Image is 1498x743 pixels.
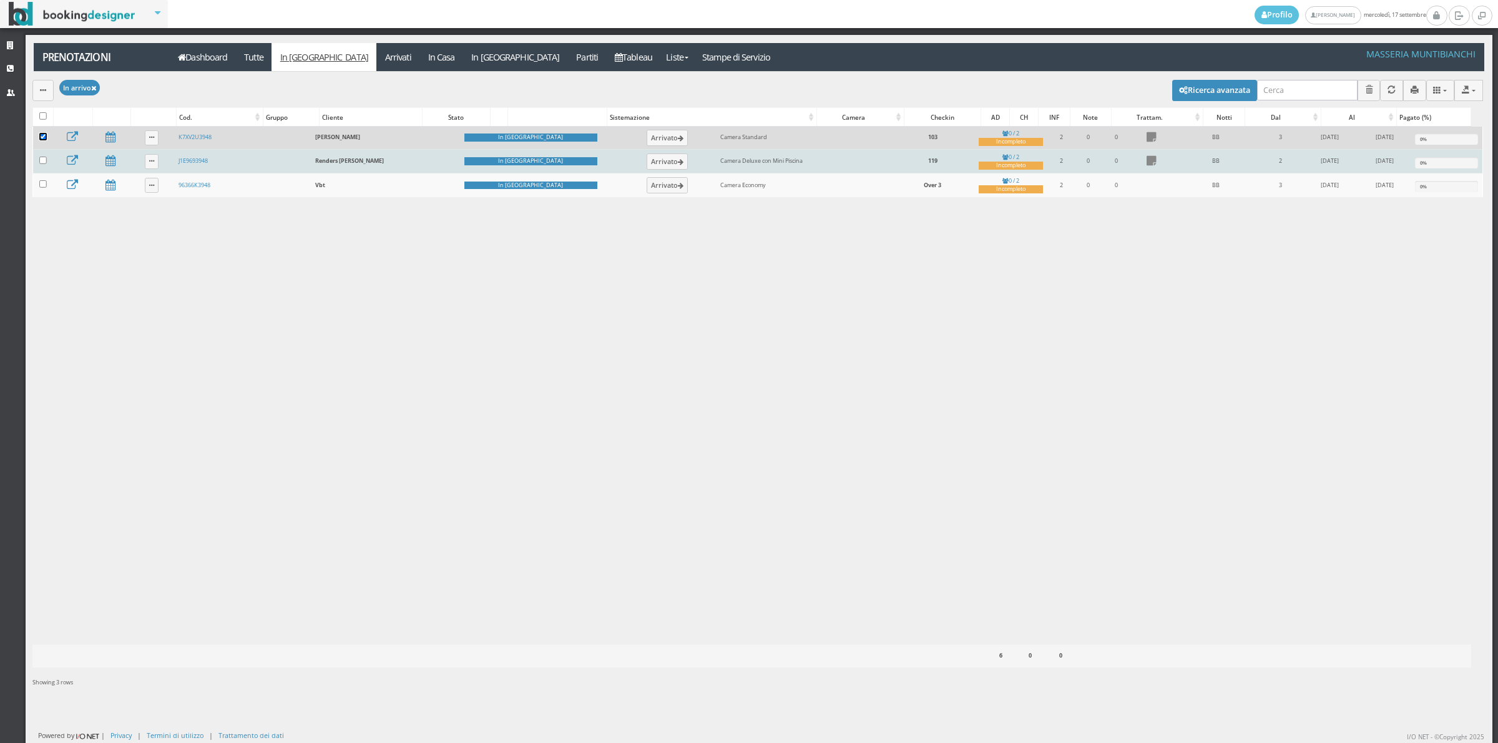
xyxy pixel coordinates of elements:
div: Camera [817,109,904,126]
div: Al [1321,109,1396,126]
a: Stampe di Servizio [694,43,779,71]
div: Dal [1245,109,1321,126]
div: CH [1010,109,1038,126]
button: Arrivato [647,153,688,170]
div: Incompleto [979,185,1043,193]
td: 0 [1102,173,1132,197]
div: Notti [1203,109,1245,126]
a: J1E9693948 [179,157,208,165]
td: 3 [1260,173,1301,197]
a: 0 / 2Incompleto [979,153,1043,170]
button: In arrivo [59,80,100,95]
img: ionet_small_logo.png [74,731,101,741]
div: | [137,731,141,740]
a: Privacy [110,731,132,740]
td: [DATE] [1301,150,1358,173]
button: Ricerca avanzata [1172,80,1257,101]
a: In Casa [419,43,463,71]
div: 0% [1415,134,1432,145]
td: 0 [1102,126,1132,150]
td: [DATE] [1358,150,1410,173]
a: 0 / 2Incompleto [979,177,1043,193]
div: AD [981,109,1010,126]
button: Arrivato [647,130,688,146]
b: Renders [PERSON_NAME] [315,157,384,165]
a: Arrivati [376,43,419,71]
td: 3 [1260,126,1301,150]
b: 103 [928,133,937,141]
div: 0% [1415,181,1432,192]
div: Checkin [904,109,981,126]
div: Trattam. [1112,109,1203,126]
a: Liste [660,43,693,71]
a: 96366K3948 [179,181,210,189]
td: 2 [1047,126,1075,150]
a: Tableau [607,43,661,71]
td: [DATE] [1358,173,1410,197]
td: Camera Economy [716,173,891,197]
div: Gruppo [263,109,319,126]
td: [DATE] [1301,126,1358,150]
div: INF [1039,109,1070,126]
b: 6 [999,651,1002,659]
div: In [GEOGRAPHIC_DATA] [464,182,597,190]
a: In [GEOGRAPHIC_DATA] [463,43,568,71]
b: 119 [928,157,937,165]
div: Cliente [320,109,422,126]
a: Dashboard [170,43,236,71]
div: Incompleto [979,162,1043,170]
td: 0 [1075,173,1102,197]
span: Showing 3 rows [32,678,73,686]
a: Trattamento dei dati [218,731,284,740]
td: 0 [1075,150,1102,173]
td: Camera Deluxe con Mini Piscina [716,150,891,173]
td: 2 [1047,150,1075,173]
a: 0 / 2Incompleto [979,129,1043,146]
button: Arrivato [647,177,688,193]
div: Powered by | [38,731,105,741]
td: Camera Standard [716,126,891,150]
div: | [209,731,213,740]
h4: Masseria Muntibianchi [1366,49,1476,59]
td: 0 [1075,126,1102,150]
input: Cerca [1257,80,1358,100]
td: [DATE] [1358,126,1410,150]
a: Partiti [568,43,607,71]
td: [DATE] [1301,173,1358,197]
td: 2 [1047,173,1075,197]
img: BookingDesigner.com [9,2,135,26]
a: K7XV2U3948 [179,133,212,141]
a: Profilo [1255,6,1300,24]
span: mercoledì, 17 settembre [1255,6,1426,24]
a: In [GEOGRAPHIC_DATA] [272,43,376,71]
div: Note [1070,109,1111,126]
div: Incompleto [979,138,1043,146]
td: BB [1172,150,1260,173]
a: Termini di utilizzo [147,731,203,740]
td: 0 [1102,150,1132,173]
td: BB [1172,173,1260,197]
td: BB [1172,126,1260,150]
div: Pagato (%) [1397,109,1471,126]
div: Cod. [177,109,263,126]
div: In [GEOGRAPHIC_DATA] [464,134,597,142]
b: Over 3 [924,181,941,189]
a: Prenotazioni [34,43,163,71]
td: 2 [1260,150,1301,173]
div: Sistemazione [607,109,816,126]
a: Tutte [236,43,272,71]
b: Vbt [315,181,325,189]
button: Export [1454,80,1483,100]
div: In [GEOGRAPHIC_DATA] [464,157,597,165]
div: 0% [1415,157,1432,168]
b: [PERSON_NAME] [315,133,360,141]
b: 0 [1029,651,1032,659]
a: [PERSON_NAME] [1305,6,1361,24]
button: Aggiorna [1380,80,1403,100]
div: Stato [423,109,490,126]
b: 0 [1059,651,1062,659]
